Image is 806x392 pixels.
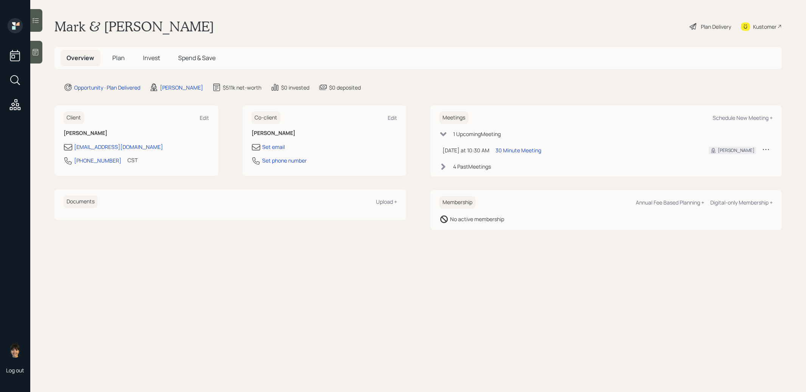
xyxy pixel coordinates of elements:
h1: Mark & [PERSON_NAME] [54,18,214,35]
div: Log out [6,367,24,374]
div: Set email [262,143,285,151]
div: 4 Past Meeting s [453,163,491,170]
div: [DATE] at 10:30 AM [443,146,489,154]
div: Opportunity · Plan Delivered [74,84,140,91]
span: Spend & Save [178,54,216,62]
div: [PERSON_NAME] [718,147,755,154]
span: Invest [143,54,160,62]
div: [EMAIL_ADDRESS][DOMAIN_NAME] [74,143,163,151]
div: Plan Delivery [701,23,731,31]
h6: [PERSON_NAME] [252,130,397,136]
div: Digital-only Membership + [710,199,773,206]
h6: Documents [64,195,98,208]
div: Set phone number [262,156,307,164]
div: [PHONE_NUMBER] [74,156,121,164]
h6: [PERSON_NAME] [64,130,209,136]
div: $0 invested [281,84,309,91]
div: 1 Upcoming Meeting [453,130,501,138]
div: $511k net-worth [223,84,261,91]
div: CST [127,156,138,164]
span: Plan [112,54,125,62]
div: [PERSON_NAME] [160,84,203,91]
div: 30 Minute Meeting [495,146,541,154]
div: Upload + [376,198,397,205]
div: Schedule New Meeting + [713,114,773,121]
div: Kustomer [753,23,776,31]
img: treva-nostdahl-headshot.png [8,342,23,358]
span: Overview [67,54,94,62]
div: Annual Fee Based Planning + [636,199,704,206]
h6: Meetings [439,112,468,124]
h6: Client [64,112,84,124]
div: Edit [388,114,397,121]
h6: Co-client [252,112,280,124]
div: Edit [200,114,209,121]
div: $0 deposited [329,84,361,91]
div: No active membership [450,215,504,223]
h6: Membership [439,196,475,209]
